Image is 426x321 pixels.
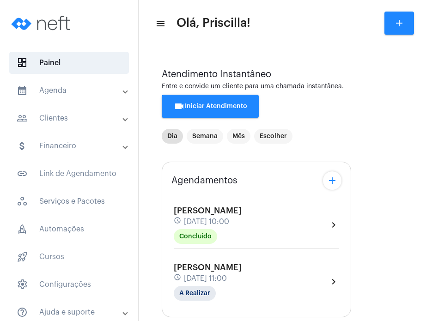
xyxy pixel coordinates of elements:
[174,101,185,112] mat-icon: videocam
[9,163,129,185] span: Link de Agendamento
[162,69,403,79] div: Atendimento Instantâneo
[17,251,28,262] span: sidenav icon
[17,196,28,207] span: sidenav icon
[327,175,338,186] mat-icon: add
[6,79,138,102] mat-expansion-panel-header: sidenav iconAgenda
[394,18,405,29] mat-icon: add
[174,263,242,272] span: [PERSON_NAME]
[254,129,292,144] mat-chip: Escolher
[227,129,250,144] mat-chip: Mês
[9,218,129,240] span: Automações
[184,218,229,226] span: [DATE] 10:00
[17,224,28,235] span: sidenav icon
[187,129,223,144] mat-chip: Semana
[9,190,129,212] span: Serviços e Pacotes
[17,113,123,124] mat-panel-title: Clientes
[7,5,77,42] img: logo-neft-novo-2.png
[17,168,28,179] mat-icon: sidenav icon
[9,246,129,268] span: Cursos
[17,140,28,151] mat-icon: sidenav icon
[6,107,138,129] mat-expansion-panel-header: sidenav iconClientes
[17,140,123,151] mat-panel-title: Financeiro
[17,307,28,318] mat-icon: sidenav icon
[6,135,138,157] mat-expansion-panel-header: sidenav iconFinanceiro
[174,273,182,284] mat-icon: schedule
[328,276,339,287] mat-icon: chevron_right
[155,18,164,29] mat-icon: sidenav icon
[174,103,247,109] span: Iniciar Atendimento
[174,206,242,215] span: [PERSON_NAME]
[17,57,28,68] span: sidenav icon
[174,217,182,227] mat-icon: schedule
[162,83,403,90] div: Entre e convide um cliente para uma chamada instantânea.
[17,85,28,96] mat-icon: sidenav icon
[184,274,227,283] span: [DATE] 11:00
[174,229,217,244] mat-chip: Concluído
[17,307,123,318] mat-panel-title: Ajuda e suporte
[9,273,129,296] span: Configurações
[174,286,216,301] mat-chip: A Realizar
[17,113,28,124] mat-icon: sidenav icon
[162,129,183,144] mat-chip: Dia
[162,95,259,118] button: Iniciar Atendimento
[17,85,123,96] mat-panel-title: Agenda
[171,176,237,186] span: Agendamentos
[328,219,339,230] mat-icon: chevron_right
[176,16,250,30] span: Olá, Priscilla!
[9,52,129,74] span: Painel
[17,279,28,290] span: sidenav icon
